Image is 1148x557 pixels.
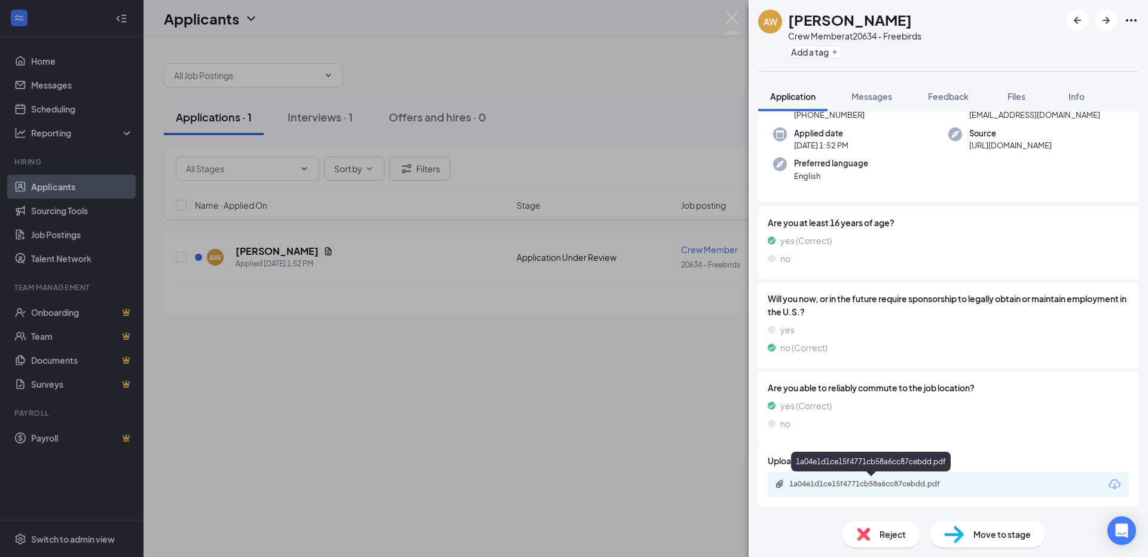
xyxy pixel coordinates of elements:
span: Info [1068,91,1085,102]
svg: ArrowRight [1099,13,1113,28]
span: [DATE] 1:52 PM [794,139,848,151]
button: ArrowLeftNew [1067,10,1088,31]
span: Upload Resume [768,454,831,467]
span: yes (Correct) [780,234,832,247]
h1: [PERSON_NAME] [788,10,912,30]
span: no [780,252,790,265]
span: Reject [880,528,906,541]
span: [URL][DOMAIN_NAME] [969,139,1052,151]
svg: Plus [831,48,838,56]
span: Application [770,91,816,102]
span: Move to stage [973,528,1031,541]
span: Feedback [928,91,969,102]
span: Are you at least 16 years of age? [768,216,1129,229]
div: 1a04e1d1ce15f4771cb58a6cc87cebdd.pdf [791,452,951,471]
div: Crew Member at 20634 - Freebirds [788,30,921,42]
span: Applied date [794,127,848,139]
div: AW [764,16,777,28]
span: [EMAIL_ADDRESS][DOMAIN_NAME] [969,109,1100,121]
a: Paperclip1a04e1d1ce15f4771cb58a6cc87cebdd.pdf [775,479,969,491]
span: Source [969,127,1052,139]
span: Messages [851,91,892,102]
span: yes [780,323,795,336]
span: no (Correct) [780,341,828,354]
span: Are you able to reliably commute to the job location? [768,381,1129,394]
svg: ArrowLeftNew [1070,13,1085,28]
button: ArrowRight [1095,10,1117,31]
svg: Download [1107,477,1122,492]
span: yes (Correct) [780,399,832,412]
svg: Ellipses [1124,13,1138,28]
div: Open Intercom Messenger [1107,516,1136,545]
button: PlusAdd a tag [788,45,841,58]
span: Files [1007,91,1025,102]
span: English [794,170,868,182]
span: Will you now, or in the future require sponsorship to legally obtain or maintain employment in th... [768,292,1129,318]
svg: Paperclip [775,479,784,489]
span: Preferred language [794,157,868,169]
div: 1a04e1d1ce15f4771cb58a6cc87cebdd.pdf [789,479,957,489]
span: [PHONE_NUMBER] [794,109,865,121]
span: no [780,417,790,430]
